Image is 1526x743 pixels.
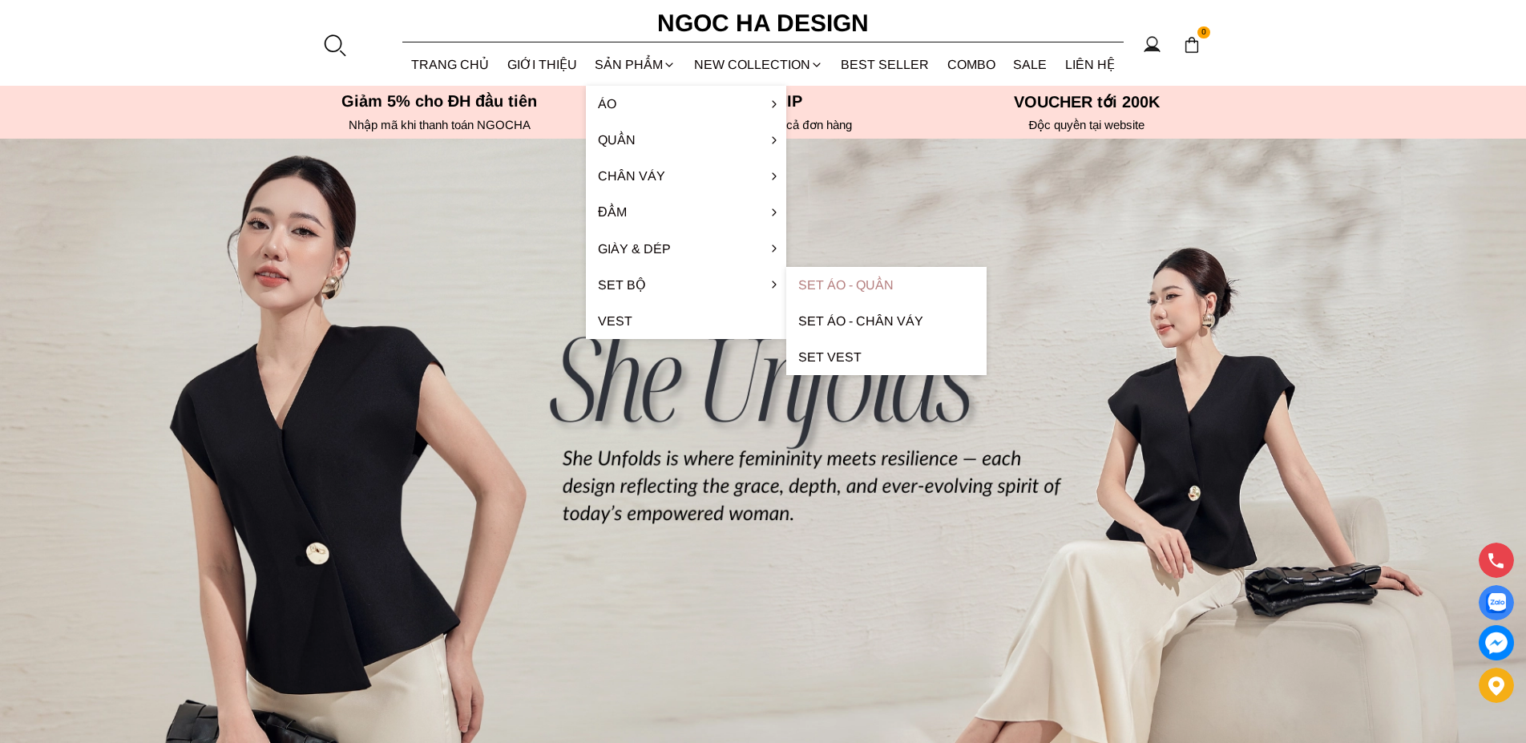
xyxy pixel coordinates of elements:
[586,86,786,122] a: Áo
[1004,43,1056,86] a: SALE
[685,43,833,86] a: NEW COLLECTION
[1056,43,1124,86] a: LIÊN HỆ
[586,43,685,86] div: SẢN PHẨM
[402,43,499,86] a: TRANG CHỦ
[1183,36,1201,54] img: img-CART-ICON-ksit0nf1
[349,118,531,131] font: Nhập mã khi thanh toán NGOCHA
[586,231,786,267] a: Giày & Dép
[786,339,987,375] a: Set Vest
[586,303,786,339] a: Vest
[586,267,786,303] a: Set Bộ
[499,43,587,86] a: GIỚI THIỆU
[643,4,883,42] a: Ngoc Ha Design
[1486,593,1506,613] img: Display image
[341,92,538,110] font: Giảm 5% cho ĐH đầu tiên
[786,267,987,303] a: Set Áo - Quần
[586,194,786,230] a: Đầm
[1479,585,1514,620] a: Display image
[586,158,786,194] a: Chân váy
[832,43,939,86] a: BEST SELLER
[939,43,1005,86] a: Combo
[786,303,987,339] a: Set Áo - Chân váy
[930,118,1244,132] h6: Độc quyền tại website
[930,92,1244,111] h5: VOUCHER tới 200K
[1197,26,1210,39] span: 0
[586,122,786,158] a: Quần
[1479,625,1514,660] a: messenger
